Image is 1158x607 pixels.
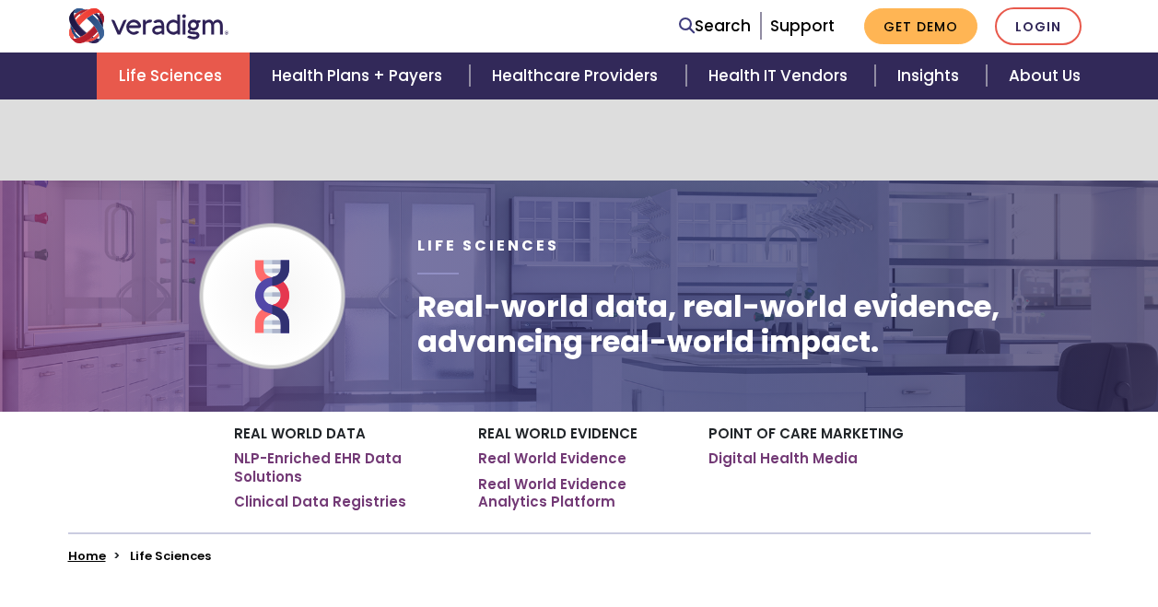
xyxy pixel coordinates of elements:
[234,449,450,485] a: NLP-Enriched EHR Data Solutions
[679,14,751,39] a: Search
[875,53,987,99] a: Insights
[864,8,977,44] a: Get Demo
[234,493,406,511] a: Clinical Data Registries
[68,547,106,565] a: Home
[686,53,875,99] a: Health IT Vendors
[417,235,559,256] span: Life Sciences
[68,8,229,43] img: Veradigm logo
[708,449,858,468] a: Digital Health Media
[995,7,1082,45] a: Login
[97,53,250,99] a: Life Sciences
[478,449,626,468] a: Real World Evidence
[478,475,681,511] a: Real World Evidence Analytics Platform
[770,15,835,37] a: Support
[987,53,1103,99] a: About Us
[417,289,1090,360] h1: Real-world data, real-world evidence, advancing real-world impact.
[470,53,685,99] a: Healthcare Providers
[250,53,470,99] a: Health Plans + Payers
